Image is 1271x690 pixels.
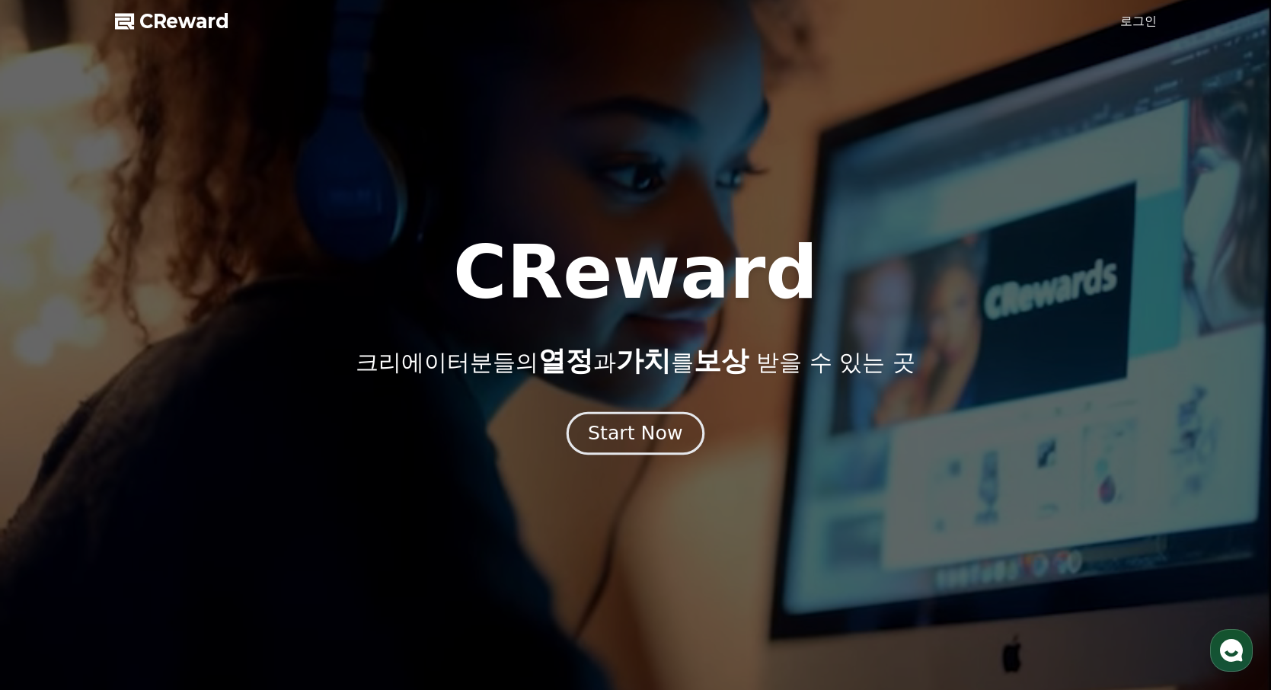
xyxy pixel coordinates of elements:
a: 대화 [101,483,196,521]
a: Start Now [570,428,701,442]
span: 설정 [235,506,254,518]
span: 대화 [139,506,158,519]
a: CReward [115,9,229,34]
h1: CReward [453,236,818,309]
a: 설정 [196,483,292,521]
div: Start Now [588,420,682,446]
a: 홈 [5,483,101,521]
span: 홈 [48,506,57,518]
span: CReward [139,9,229,34]
span: 가치 [616,345,671,376]
span: 보상 [694,345,749,376]
p: 크리에이터분들의 과 를 받을 수 있는 곳 [356,346,915,376]
a: 로그인 [1120,12,1157,30]
span: 열정 [538,345,593,376]
button: Start Now [567,412,704,455]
